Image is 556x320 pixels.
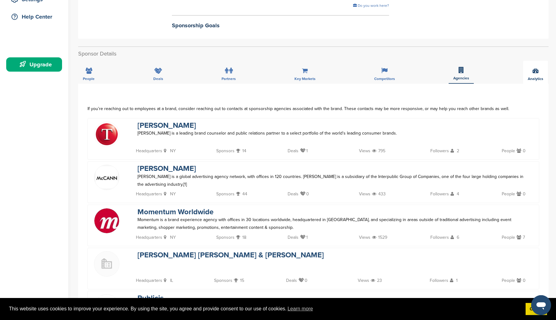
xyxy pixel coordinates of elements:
h2: Sponsor Details [78,50,549,58]
a: Publicis [137,294,164,303]
a: [PERSON_NAME] [137,164,196,173]
p: Headquarters [136,147,162,155]
p: Views [359,233,370,241]
span: Agencies [453,76,469,80]
p: 14 [236,147,246,156]
span: Analytics [528,77,543,81]
p: 0 [517,147,526,156]
img: Mccann logo 2015 [94,165,119,190]
iframe: Button to launch messaging window [531,295,551,315]
span: Key Markets [294,77,316,81]
p: Sponsors [214,277,232,284]
span: Deals [153,77,163,81]
a: Upgrade [6,57,62,72]
p: 23 [371,277,382,286]
span: Partners [222,77,236,81]
span: Do you work here? [358,3,389,8]
a: [PERSON_NAME] [137,121,196,130]
p: 1529 [372,233,387,243]
p: IL [164,277,173,286]
p: Sponsors [216,233,235,241]
p: People [502,147,515,155]
img: Mo [94,208,119,233]
p: 4 [451,190,459,199]
div: Upgrade [9,59,62,70]
p: 0 [517,277,526,286]
img: Ty [94,122,119,147]
p: Headquarters [136,190,162,198]
p: 1 [300,233,308,243]
p: 2 [451,147,459,156]
p: 18 [236,233,246,243]
p: 15 [234,277,244,286]
span: This website uses cookies to improve your experience. By using the site, you agree and provide co... [9,304,521,313]
img: Buildingmissing [94,251,119,276]
p: 44 [236,190,247,199]
p: NY [164,147,176,156]
p: 7 [517,233,525,243]
p: Sponsors [216,190,235,198]
p: Deals [288,233,298,241]
p: Views [359,190,370,198]
p: Followers [430,190,449,198]
p: NY [164,233,176,243]
p: Followers [430,277,448,284]
p: [PERSON_NAME] is a global advertising agency network, with offices in 120 countries. [PERSON_NAME... [137,173,527,188]
p: Sponsors [216,147,235,155]
p: 6 [451,233,459,243]
p: [PERSON_NAME] is a leading brand counselor and public relations partner to a select portfolio of ... [137,129,527,137]
p: Followers [430,147,449,155]
p: 795 [372,147,385,156]
a: learn more about cookies [287,304,314,313]
p: 1 [300,147,308,156]
p: Deals [288,190,298,198]
p: 1 [450,277,458,286]
span: Competitors [374,77,395,81]
a: Momentum Worldwide [137,207,213,216]
a: dismiss cookie message [526,303,547,315]
p: Deals [288,147,298,155]
p: Momentum is a brand experience agency with offices in 30 locations worldwide, headquartered in [G... [137,216,527,231]
p: People [502,190,515,198]
p: Headquarters [136,233,162,241]
p: 0 [517,190,526,199]
p: Headquarters [136,277,162,284]
div: If you’re reaching out to employees at a brand, consider reaching out to contacts at sponsorship ... [87,105,539,112]
p: People [502,233,515,241]
span: People [83,77,95,81]
a: Do you work here? [353,3,389,8]
p: Deals [286,277,297,284]
p: 0 [300,190,309,199]
p: Followers [430,233,449,241]
a: Help Center [6,10,62,24]
p: 433 [372,190,386,199]
p: 0 [298,277,307,286]
div: Help Center [9,11,62,22]
p: NY [164,190,176,199]
p: Views [359,147,370,155]
p: People [502,277,515,284]
h2: Sponsorship Goals [172,21,389,30]
p: Views [358,277,369,284]
a: [PERSON_NAME] [PERSON_NAME] & [PERSON_NAME] [137,251,324,260]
